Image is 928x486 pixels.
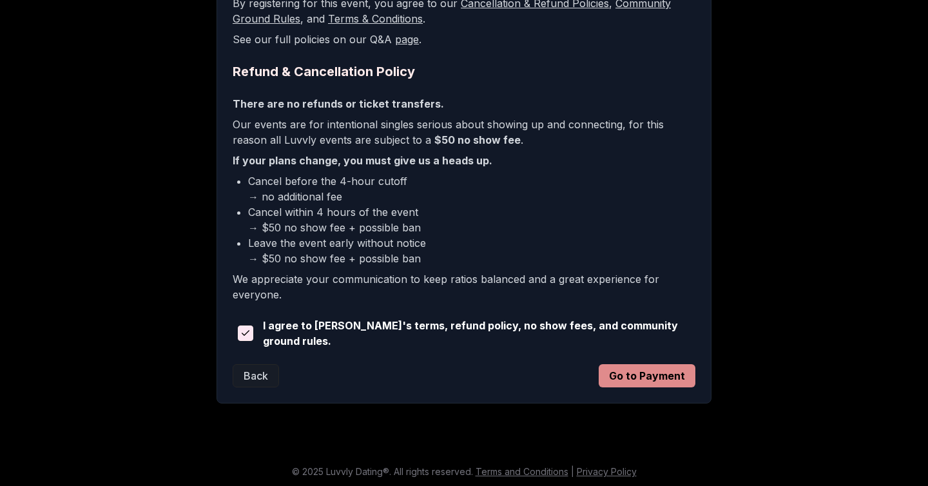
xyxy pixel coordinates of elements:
p: There are no refunds or ticket transfers. [233,96,695,112]
li: Leave the event early without notice → $50 no show fee + possible ban [248,235,695,266]
p: See our full policies on our Q&A . [233,32,695,47]
h2: Refund & Cancellation Policy [233,63,695,81]
li: Cancel before the 4-hour cutoff → no additional fee [248,173,695,204]
li: Cancel within 4 hours of the event → $50 no show fee + possible ban [248,204,695,235]
span: I agree to [PERSON_NAME]'s terms, refund policy, no show fees, and community ground rules. [263,318,695,349]
p: If your plans change, you must give us a heads up. [233,153,695,168]
button: Back [233,364,279,387]
span: | [571,466,574,477]
a: Privacy Policy [577,466,637,477]
button: Go to Payment [599,364,695,387]
p: Our events are for intentional singles serious about showing up and connecting, for this reason a... [233,117,695,148]
a: Terms & Conditions [328,12,423,25]
p: We appreciate your communication to keep ratios balanced and a great experience for everyone. [233,271,695,302]
b: $50 no show fee [434,133,521,146]
a: page [395,33,419,46]
a: Terms and Conditions [476,466,568,477]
